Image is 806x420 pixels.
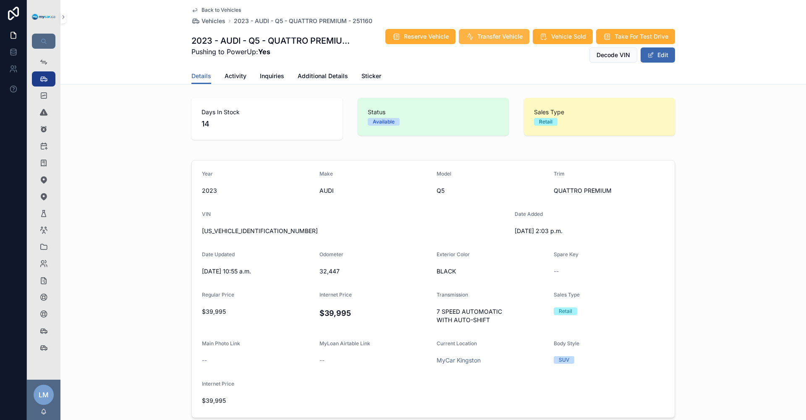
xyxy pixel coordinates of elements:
[319,186,430,195] span: AUDI
[202,251,235,257] span: Date Updated
[554,251,578,257] span: Spare Key
[559,307,572,315] div: Retail
[437,267,547,276] span: BLACK
[319,356,324,365] span: --
[319,251,343,257] span: Odometer
[191,35,353,47] h1: 2023 - AUDI - Q5 - QUATTRO PREMIUM - 251160
[191,68,211,84] a: Details
[554,340,579,346] span: Body Style
[201,118,332,130] span: 14
[202,291,234,298] span: Regular Price
[615,32,668,41] span: Take For Test Drive
[368,108,499,116] span: Status
[39,390,49,400] span: LM
[201,17,225,25] span: Vehicles
[298,72,348,80] span: Additional Details
[533,29,593,44] button: Vehicle Sold
[554,291,580,298] span: Sales Type
[554,171,565,177] span: Trim
[319,340,370,346] span: MyLoan Airtable Link
[191,72,211,80] span: Details
[534,108,665,116] span: Sales Type
[260,68,284,85] a: Inquiries
[202,211,211,217] span: VIN
[554,186,665,195] span: QUATTRO PREMIUM
[225,68,246,85] a: Activity
[459,29,529,44] button: Transfer Vehicle
[597,51,630,59] span: Decode VIN
[258,47,270,56] strong: Yes
[191,17,225,25] a: Vehicles
[437,171,451,177] span: Model
[202,396,313,405] span: $39,995
[191,7,241,13] a: Back to Vehicles
[319,267,430,276] span: 32,447
[437,356,481,365] a: MyCar Kingston
[361,68,381,85] a: Sticker
[32,14,55,20] img: App logo
[373,118,395,126] div: Available
[641,47,675,63] button: Edit
[191,47,353,57] span: Pushing to PowerUp:
[437,340,477,346] span: Current Location
[551,32,586,41] span: Vehicle Sold
[559,356,569,364] div: SUV
[437,291,468,298] span: Transmission
[437,251,470,257] span: Exterior Color
[234,17,372,25] a: 2023 - AUDI - Q5 - QUATTRO PREMIUM - 251160
[225,72,246,80] span: Activity
[27,49,60,366] div: scrollable content
[589,47,637,63] button: Decode VIN
[298,68,348,85] a: Additional Details
[319,291,352,298] span: Internet Price
[515,227,625,235] span: [DATE] 2:03 p.m.
[201,108,332,116] span: Days In Stock
[361,72,381,80] span: Sticker
[202,227,508,235] span: [US_VEHICLE_IDENTIFICATION_NUMBER]
[202,186,313,195] span: 2023
[437,307,547,324] span: 7 SPEED AUTOMOATIC WITH AUTO-SHIFT
[404,32,449,41] span: Reserve Vehicle
[202,171,213,177] span: Year
[202,340,240,346] span: Main Photo Link
[260,72,284,80] span: Inquiries
[385,29,455,44] button: Reserve Vehicle
[477,32,523,41] span: Transfer Vehicle
[202,381,234,387] span: Internet Price
[202,356,207,365] span: --
[319,171,333,177] span: Make
[596,29,675,44] button: Take For Test Drive
[437,186,547,195] span: Q5
[202,307,313,316] span: $39,995
[554,267,559,276] span: --
[515,211,543,217] span: Date Added
[202,267,313,276] span: [DATE] 10:55 a.m.
[319,307,430,319] h4: $39,995
[201,7,241,13] span: Back to Vehicles
[539,118,552,126] div: Retail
